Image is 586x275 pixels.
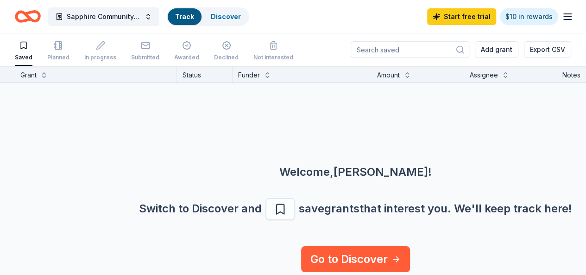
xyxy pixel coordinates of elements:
button: Submitted [131,37,159,66]
button: Sapphire Community Parent Portal Workshop [48,7,159,26]
div: Awarded [174,54,199,61]
a: Discover [211,13,241,20]
div: Planned [47,54,69,61]
button: Saved [15,37,32,66]
div: Status [177,66,233,83]
a: Track [175,13,194,20]
div: Assignee [470,70,498,81]
div: Funder [238,70,260,81]
div: In progress [84,54,116,61]
div: Amount [377,70,400,81]
div: Saved [15,54,32,61]
button: Declined [214,37,239,66]
button: Not interested [253,37,293,66]
div: Not interested [253,54,293,61]
a: Home [15,6,41,27]
span: Sapphire Community Parent Portal Workshop [67,11,141,22]
div: Grant [20,70,37,81]
button: In progress [84,37,116,66]
button: Planned [47,37,69,66]
button: Add grant [475,41,518,58]
button: TrackDiscover [167,7,249,26]
button: Export CSV [524,41,571,58]
div: Submitted [131,54,159,61]
a: Go to Discover [301,246,410,272]
button: Awarded [174,37,199,66]
a: $10 in rewards [500,8,558,25]
div: Notes [562,70,580,81]
div: Declined [214,54,239,61]
input: Search saved [351,41,469,58]
a: Start free trial [427,8,496,25]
